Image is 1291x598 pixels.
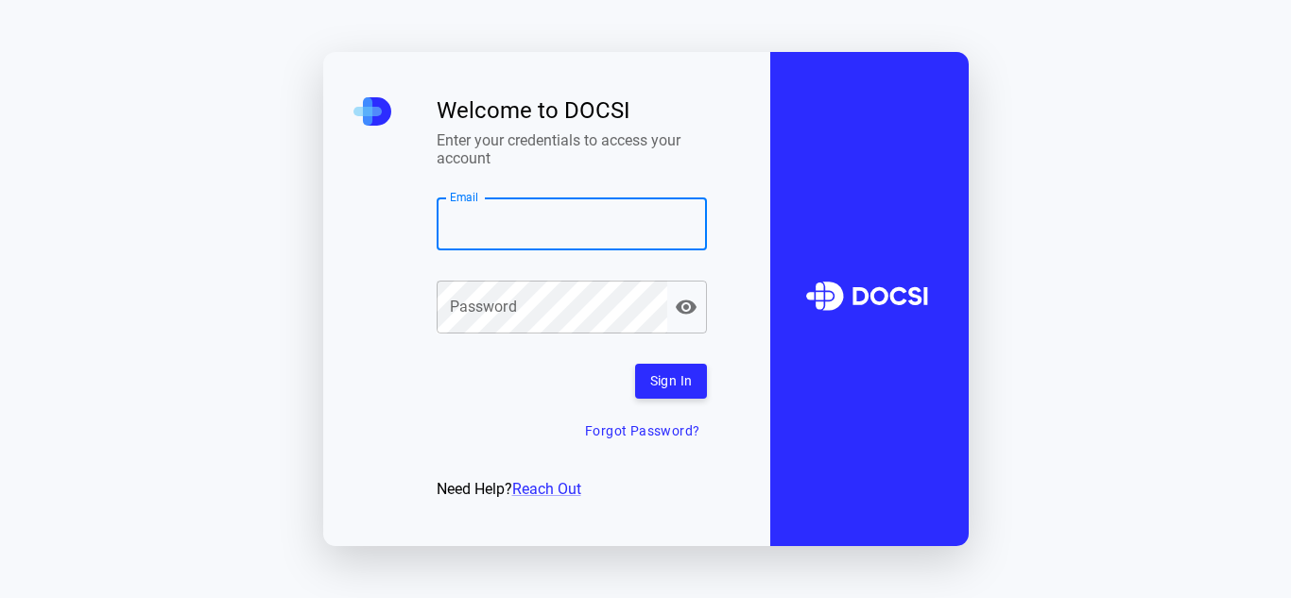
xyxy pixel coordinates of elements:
a: Reach Out [512,480,581,498]
label: Email [450,189,479,205]
img: DOCSI Logo [795,251,943,347]
span: Enter your credentials to access your account [437,131,708,167]
button: Sign In [635,364,708,399]
button: Forgot Password? [577,414,707,449]
img: DOCSI Mini Logo [353,97,391,126]
span: Welcome to DOCSI [437,97,708,124]
div: Need Help? [437,478,708,501]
